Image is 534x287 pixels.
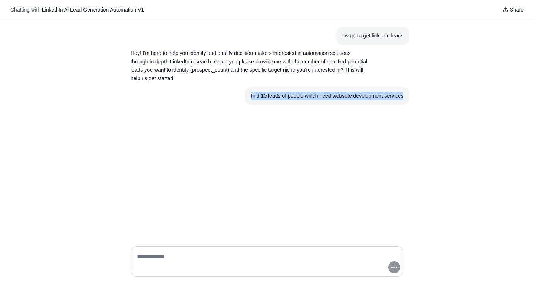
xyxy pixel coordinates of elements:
[10,6,40,13] span: Chatting with
[336,27,409,45] section: User message
[125,45,374,87] section: Response
[342,32,403,40] div: i want to get linkedIn leads
[42,7,144,13] span: Linked In Ai Lead Generation Automation V1
[510,6,524,13] span: Share
[251,92,403,100] div: find 10 leads of people which need websote development services
[7,4,147,15] button: Chatting with Linked In Ai Lead Generation Automation V1
[245,87,409,105] section: User message
[131,49,368,83] p: Hey! I'm here to help you identify and qualify decision-makers interested in automation solutions...
[500,4,527,15] button: Share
